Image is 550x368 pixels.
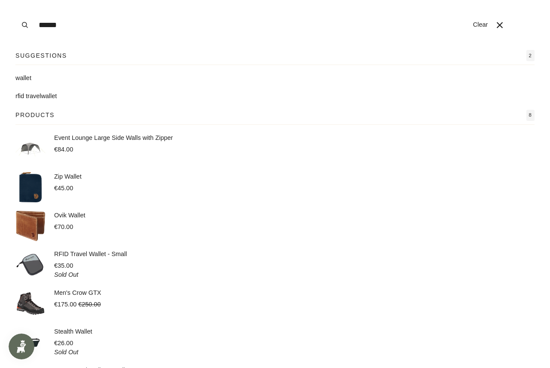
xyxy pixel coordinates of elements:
[54,262,73,269] span: €35.00
[15,250,46,280] img: RFID Travel Wallet - Small
[54,271,78,278] em: Sold Out
[526,110,535,121] span: 8
[15,133,535,164] a: Event Lounge Large Side Walls with Zipper €84.00
[526,50,535,61] span: 2
[15,288,535,319] a: Men's Crow GTX €175.00 €250.00
[9,334,34,359] iframe: Button to open loyalty program pop-up
[54,349,78,356] em: Sold Out
[54,146,73,153] span: €84.00
[15,288,46,319] img: Men's Crow GTX
[15,133,46,164] img: Event Lounge Large Side Walls with Zipper
[54,340,73,346] span: €26.00
[15,211,46,241] img: Ovik Wallet
[15,111,55,120] p: Products
[54,133,173,143] p: Event Lounge Large Side Walls with Zipper
[15,250,535,280] a: RFID Travel Wallet - Small €35.00 Sold Out
[15,327,535,357] a: Stealth Wallet €26.00 Sold Out
[55,93,57,99] span: t
[30,74,31,81] span: t
[54,172,82,182] p: Zip Wallet
[54,301,76,308] span: €175.00
[15,327,46,357] img: Stealth Wallet
[15,74,535,101] ul: Suggestions
[15,92,535,101] a: rfid travelwallet
[15,172,46,202] img: Zip Wallet
[15,211,535,241] a: Ovik Wallet €70.00
[15,172,535,202] a: Zip Wallet €45.00
[54,250,127,259] p: RFID Travel Wallet - Small
[15,74,30,81] mark: walle
[15,74,535,83] a: wallet
[54,185,73,192] span: €45.00
[54,327,92,337] p: Stealth Wallet
[15,51,67,60] p: Suggestions
[54,211,85,220] p: Ovik Wallet
[54,288,101,298] p: Men's Crow GTX
[15,93,41,99] span: rfid travel
[41,93,55,99] mark: walle
[54,223,73,230] span: €70.00
[78,301,101,308] span: €250.00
